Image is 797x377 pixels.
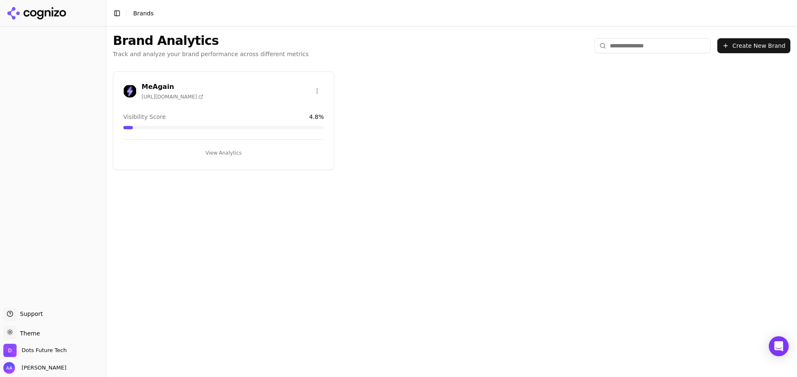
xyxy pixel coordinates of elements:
span: Theme [17,330,40,337]
img: Dots Future Tech [3,344,17,357]
span: Brands [133,10,154,17]
p: Track and analyze your brand performance across different metrics [113,50,309,58]
button: View Analytics [123,146,324,160]
span: Dots Future Tech [22,347,67,354]
h1: Brand Analytics [113,33,309,48]
span: Visibility Score [123,113,166,121]
div: Open Intercom Messenger [769,336,789,356]
h3: MeAgain [142,82,203,92]
button: Open user button [3,362,66,374]
img: Ameer Asghar [3,362,15,374]
span: 4.8 % [309,113,324,121]
button: Create New Brand [717,38,790,53]
img: MeAgain [123,84,137,98]
span: Support [17,310,43,318]
button: Open organization switcher [3,344,67,357]
span: [URL][DOMAIN_NAME] [142,94,203,100]
span: [PERSON_NAME] [18,364,66,372]
nav: breadcrumb [133,9,154,17]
